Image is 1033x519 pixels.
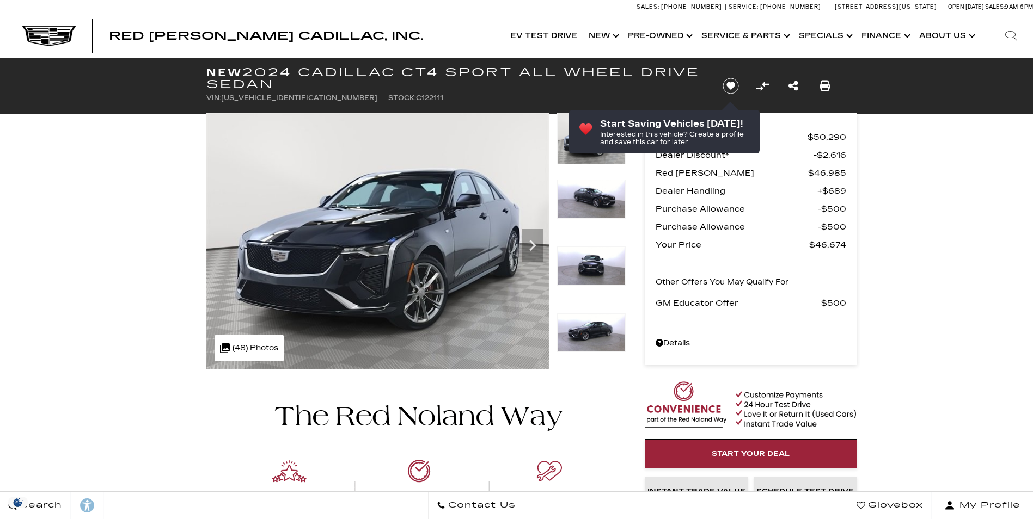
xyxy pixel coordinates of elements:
[22,26,76,46] img: Cadillac Dark Logo with Cadillac White Text
[622,14,696,58] a: Pre-Owned
[656,219,818,234] span: Purchase Allowance
[505,14,583,58] a: EV Test Drive
[788,78,798,94] a: Share this New 2024 Cadillac CT4 Sport All Wheel Drive Sedan
[754,477,857,506] a: Schedule Test Drive
[932,492,1033,519] button: Open user profile menu
[729,3,759,10] span: Service:
[583,14,622,58] a: New
[557,246,626,286] img: New 2024 Black Raven Cadillac Sport image 3
[557,113,626,164] img: New 2024 Black Raven Cadillac Sport image 1
[948,3,984,10] span: Open [DATE]
[661,3,722,10] span: [PHONE_NUMBER]
[656,129,808,145] span: MSRP
[647,487,745,496] span: Instant Trade Value
[835,3,937,10] a: [STREET_ADDRESS][US_STATE]
[221,94,377,102] span: [US_VEHICLE_IDENTIFICATION_NUMBER]
[17,498,62,513] span: Search
[793,14,856,58] a: Specials
[820,78,830,94] a: Print this New 2024 Cadillac CT4 Sport All Wheel Drive Sedan
[656,219,846,234] a: Purchase Allowance $500
[696,14,793,58] a: Service & Parts
[656,147,846,163] a: Dealer Discount* $2,616
[818,201,846,217] span: $500
[821,295,846,311] span: $500
[206,66,242,79] strong: New
[522,229,543,262] div: Next
[656,201,846,217] a: Purchase Allowance $500
[206,113,549,369] img: New 2024 Black Raven Cadillac Sport image 1
[985,3,1005,10] span: Sales:
[215,335,284,361] div: (48) Photos
[656,165,846,181] a: Red [PERSON_NAME] $46,985
[656,201,818,217] span: Purchase Allowance
[388,94,416,102] span: Stock:
[712,449,790,458] span: Start Your Deal
[656,165,808,181] span: Red [PERSON_NAME]
[955,498,1020,513] span: My Profile
[656,275,789,290] p: Other Offers You May Qualify For
[756,487,854,496] span: Schedule Test Drive
[808,165,846,181] span: $46,985
[1005,3,1033,10] span: 9 AM-6 PM
[645,477,748,506] a: Instant Trade Value
[656,183,817,199] span: Dealer Handling
[848,492,932,519] a: Glovebox
[656,295,821,311] span: GM Educator Offer
[656,295,846,311] a: GM Educator Offer $500
[109,30,423,41] a: Red [PERSON_NAME] Cadillac, Inc.
[416,94,443,102] span: C122111
[719,77,743,95] button: Save vehicle
[818,219,846,234] span: $500
[809,237,846,252] span: $46,674
[206,66,705,90] h1: 2024 Cadillac CT4 Sport All Wheel Drive Sedan
[814,147,846,163] span: $2,616
[557,313,626,353] img: New 2024 Black Raven Cadillac Sport image 4
[445,498,516,513] span: Contact Us
[637,4,725,10] a: Sales: [PHONE_NUMBER]
[5,497,30,508] section: Click to Open Cookie Consent Modal
[656,237,846,252] a: Your Price $46,674
[808,129,846,145] span: $50,290
[760,3,821,10] span: [PHONE_NUMBER]
[206,94,221,102] span: VIN:
[656,147,814,163] span: Dealer Discount*
[865,498,923,513] span: Glovebox
[817,183,846,199] span: $689
[5,497,30,508] img: Opt-Out Icon
[754,78,771,94] button: Compare Vehicle
[109,29,423,42] span: Red [PERSON_NAME] Cadillac, Inc.
[656,237,809,252] span: Your Price
[656,129,846,145] a: MSRP $50,290
[656,183,846,199] a: Dealer Handling $689
[637,3,659,10] span: Sales:
[856,14,914,58] a: Finance
[725,4,824,10] a: Service: [PHONE_NUMBER]
[557,180,626,219] img: New 2024 Black Raven Cadillac Sport image 2
[428,492,524,519] a: Contact Us
[914,14,979,58] a: About Us
[656,336,846,351] a: Details
[645,439,857,468] a: Start Your Deal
